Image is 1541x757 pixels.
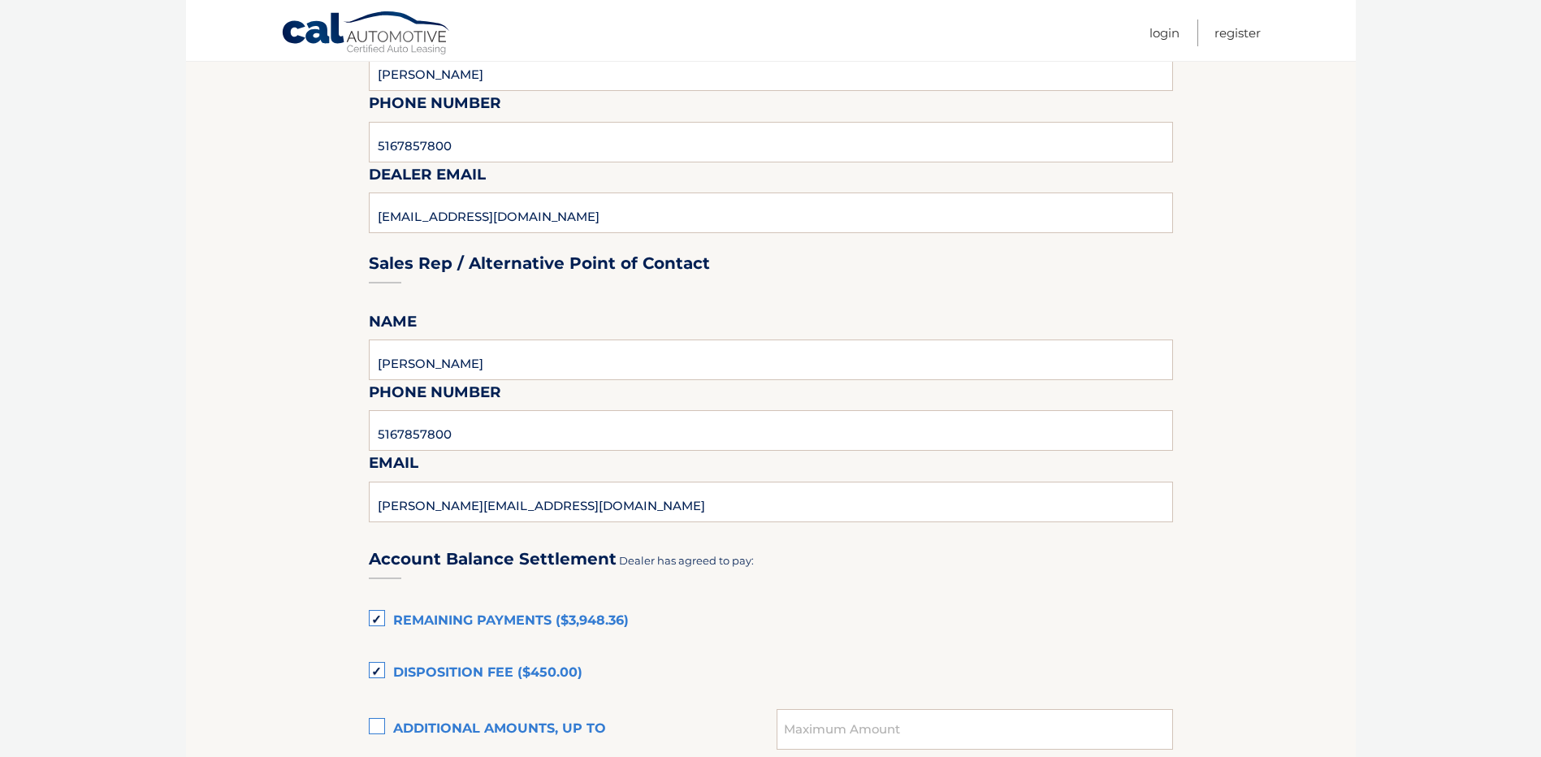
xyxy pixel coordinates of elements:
a: Cal Automotive [281,11,452,58]
label: Email [369,451,418,481]
label: Name [369,309,417,340]
label: Additional amounts, up to [369,713,777,746]
label: Disposition Fee ($450.00) [369,657,1173,690]
h3: Account Balance Settlement [369,549,617,569]
input: Maximum Amount [777,709,1172,750]
span: Dealer has agreed to pay: [619,554,754,567]
a: Login [1149,19,1180,46]
label: Phone Number [369,91,501,121]
label: Phone Number [369,380,501,410]
label: Remaining Payments ($3,948.36) [369,605,1173,638]
label: Dealer Email [369,162,486,192]
h3: Sales Rep / Alternative Point of Contact [369,253,710,274]
a: Register [1214,19,1261,46]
